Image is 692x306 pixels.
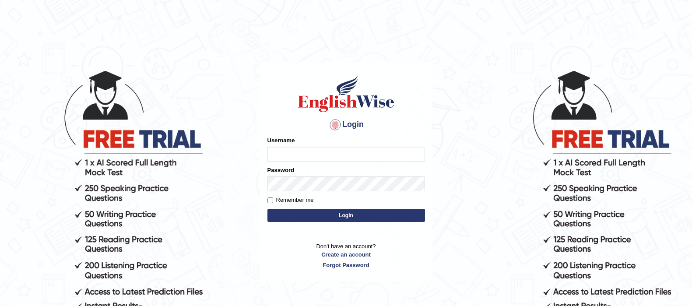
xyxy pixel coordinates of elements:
a: Forgot Password [267,261,425,269]
p: Don't have an account? [267,242,425,269]
label: Password [267,166,294,174]
img: Logo of English Wise sign in for intelligent practice with AI [296,74,396,113]
button: Login [267,209,425,222]
label: Username [267,136,295,144]
a: Create an account [267,250,425,259]
input: Remember me [267,197,273,203]
label: Remember me [267,196,314,204]
h4: Login [267,118,425,132]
